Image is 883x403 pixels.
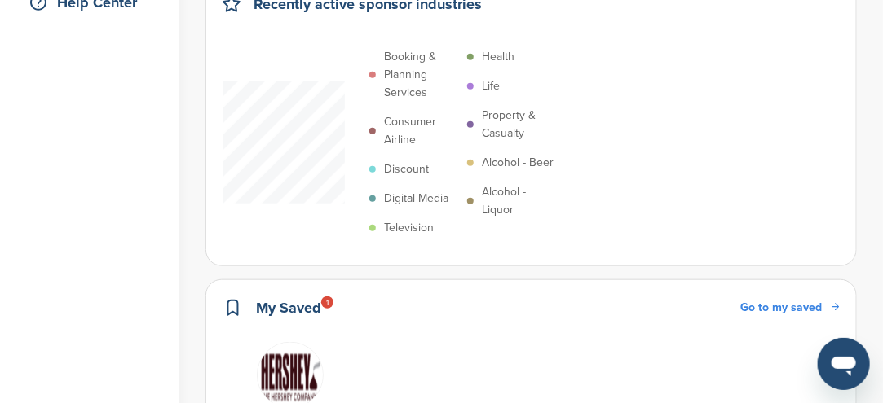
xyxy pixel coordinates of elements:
h2: My Saved [256,296,321,319]
span: Go to my saved [740,300,822,314]
p: Alcohol - Beer [482,154,554,172]
iframe: Button to launch messaging window [818,338,870,390]
p: Discount [384,160,429,178]
p: Alcohol - Liquor [482,183,557,219]
a: Go to my saved [740,299,840,317]
p: Consumer Airline [384,113,459,149]
p: Digital Media [384,190,448,208]
p: Booking & Planning Services [384,48,459,102]
p: Property & Casualty [482,107,557,142]
p: Television [384,219,434,237]
p: Health [482,48,514,66]
p: Life [482,77,500,95]
div: 1 [321,296,333,309]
